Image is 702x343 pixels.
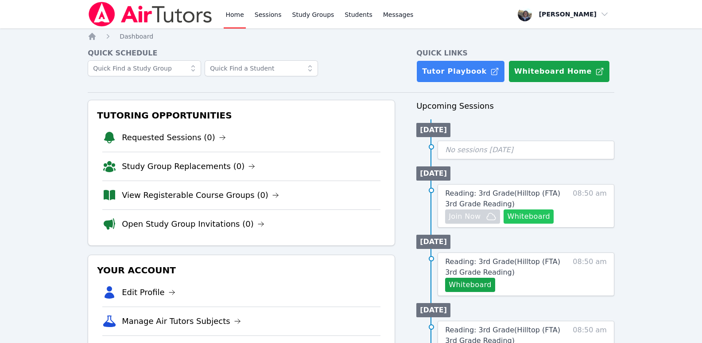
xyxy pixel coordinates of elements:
[88,48,395,59] h4: Quick Schedule
[120,33,153,40] span: Dashboard
[88,32,614,41] nav: Breadcrumb
[445,278,495,292] button: Whiteboard
[122,189,279,201] a: View Registerable Course Groups (0)
[416,100,614,112] h3: Upcoming Sessions
[416,60,505,83] a: Tutor Playbook
[504,209,554,224] button: Whiteboard
[508,60,610,83] button: Whiteboard Home
[449,211,481,222] span: Join Now
[122,315,241,327] a: Manage Air Tutors Subjects
[416,235,450,249] li: [DATE]
[122,160,255,173] a: Study Group Replacements (0)
[445,146,513,154] span: No sessions [DATE]
[573,256,607,292] span: 08:50 am
[416,166,450,181] li: [DATE]
[122,131,226,144] a: Requested Sessions (0)
[416,303,450,317] li: [DATE]
[95,107,388,123] h3: Tutoring Opportunities
[416,123,450,137] li: [DATE]
[445,188,566,209] a: Reading: 3rd Grade(Hilltop (FTA) 3rd Grade Reading)
[88,2,213,27] img: Air Tutors
[122,286,175,299] a: Edit Profile
[122,218,264,230] a: Open Study Group Invitations (0)
[205,60,318,76] input: Quick Find a Student
[383,10,414,19] span: Messages
[445,257,560,276] span: Reading: 3rd Grade ( Hilltop (FTA) 3rd Grade Reading )
[573,188,607,224] span: 08:50 am
[445,189,560,208] span: Reading: 3rd Grade ( Hilltop (FTA) 3rd Grade Reading )
[416,48,614,59] h4: Quick Links
[445,209,500,224] button: Join Now
[445,256,566,278] a: Reading: 3rd Grade(Hilltop (FTA) 3rd Grade Reading)
[88,60,201,76] input: Quick Find a Study Group
[120,32,153,41] a: Dashboard
[95,262,388,278] h3: Your Account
